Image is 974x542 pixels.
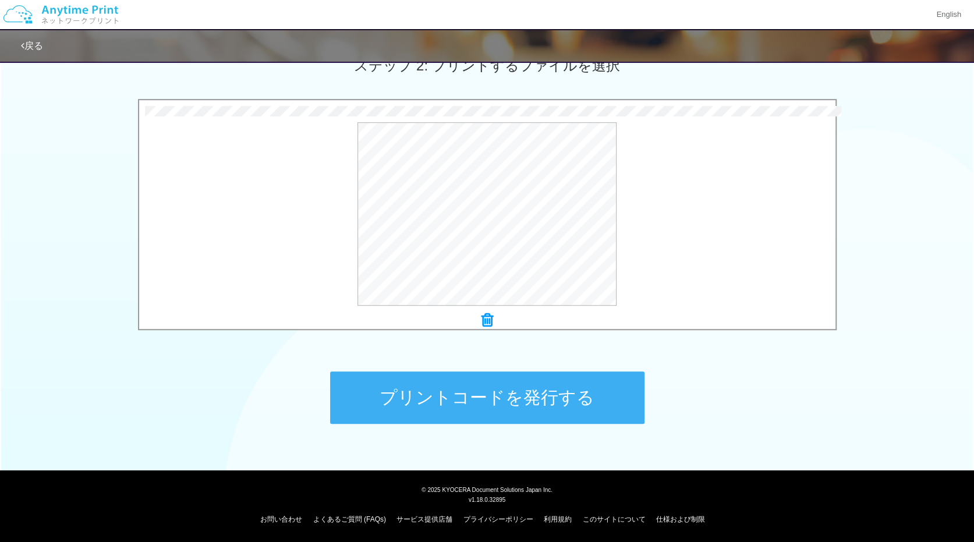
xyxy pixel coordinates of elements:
[544,515,572,523] a: 利用規約
[582,515,645,523] a: このサイトについて
[396,515,452,523] a: サービス提供店舗
[354,58,619,73] span: ステップ 2: プリントするファイルを選択
[656,515,705,523] a: 仕様および制限
[330,371,644,424] button: プリントコードを発行する
[21,41,43,51] a: 戻る
[422,486,552,493] span: © 2025 KYOCERA Document Solutions Japan Inc.
[463,515,533,523] a: プライバシーポリシー
[313,515,386,523] a: よくあるご質問 (FAQs)
[260,515,302,523] a: お問い合わせ
[469,496,505,503] span: v1.18.0.32895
